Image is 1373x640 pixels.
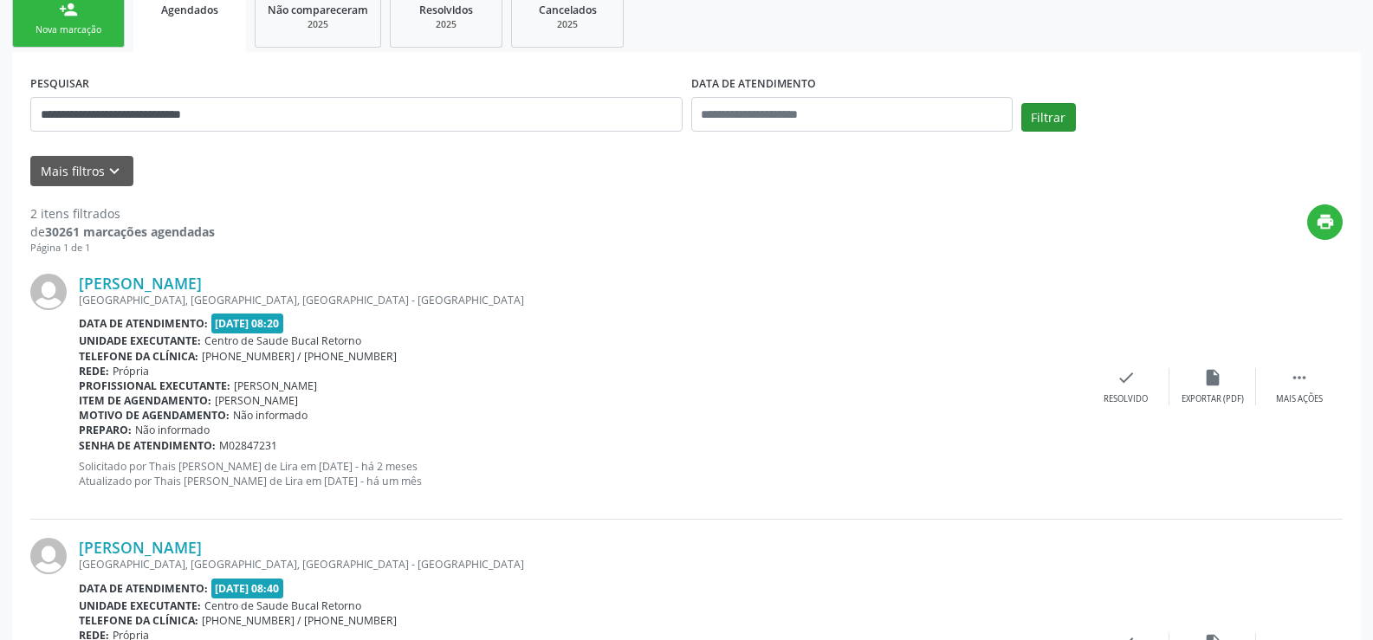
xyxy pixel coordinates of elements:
[1307,204,1343,240] button: print
[1021,103,1076,133] button: Filtrar
[1290,368,1309,387] i: 
[233,408,308,423] span: Não informado
[234,378,317,393] span: [PERSON_NAME]
[79,438,216,453] b: Senha de atendimento:
[268,18,368,31] div: 2025
[79,378,230,393] b: Profissional executante:
[79,349,198,364] b: Telefone da clínica:
[161,3,218,17] span: Agendados
[79,423,132,437] b: Preparo:
[1117,368,1136,387] i: check
[1276,393,1323,405] div: Mais ações
[202,349,397,364] span: [PHONE_NUMBER] / [PHONE_NUMBER]
[211,314,284,333] span: [DATE] 08:20
[30,204,215,223] div: 2 itens filtrados
[30,223,215,241] div: de
[113,364,149,378] span: Própria
[79,598,201,613] b: Unidade executante:
[204,333,361,348] span: Centro de Saude Bucal Retorno
[45,223,215,240] strong: 30261 marcações agendadas
[79,581,208,596] b: Data de atendimento:
[79,293,1083,307] div: [GEOGRAPHIC_DATA], [GEOGRAPHIC_DATA], [GEOGRAPHIC_DATA] - [GEOGRAPHIC_DATA]
[419,3,473,17] span: Resolvidos
[1203,368,1222,387] i: insert_drive_file
[403,18,489,31] div: 2025
[79,393,211,408] b: Item de agendamento:
[79,364,109,378] b: Rede:
[1104,393,1148,405] div: Resolvido
[211,579,284,598] span: [DATE] 08:40
[25,23,112,36] div: Nova marcação
[30,156,133,186] button: Mais filtroskeyboard_arrow_down
[30,70,89,97] label: PESQUISAR
[105,162,124,181] i: keyboard_arrow_down
[524,18,611,31] div: 2025
[215,393,298,408] span: [PERSON_NAME]
[79,557,1083,572] div: [GEOGRAPHIC_DATA], [GEOGRAPHIC_DATA], [GEOGRAPHIC_DATA] - [GEOGRAPHIC_DATA]
[79,316,208,331] b: Data de atendimento:
[79,538,202,557] a: [PERSON_NAME]
[79,274,202,293] a: [PERSON_NAME]
[539,3,597,17] span: Cancelados
[79,408,230,423] b: Motivo de agendamento:
[691,70,816,97] label: DATA DE ATENDIMENTO
[79,333,201,348] b: Unidade executante:
[30,241,215,255] div: Página 1 de 1
[30,538,67,574] img: img
[79,459,1083,488] p: Solicitado por Thais [PERSON_NAME] de Lira em [DATE] - há 2 meses Atualizado por Thais [PERSON_NA...
[30,274,67,310] img: img
[268,3,368,17] span: Não compareceram
[204,598,361,613] span: Centro de Saude Bucal Retorno
[79,613,198,628] b: Telefone da clínica:
[219,438,277,453] span: M02847231
[1316,212,1335,231] i: print
[1182,393,1244,405] div: Exportar (PDF)
[135,423,210,437] span: Não informado
[202,613,397,628] span: [PHONE_NUMBER] / [PHONE_NUMBER]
